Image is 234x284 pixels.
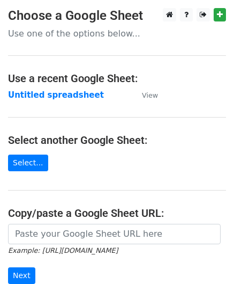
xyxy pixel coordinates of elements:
a: Untitled spreadsheet [8,90,104,100]
small: Example: [URL][DOMAIN_NAME] [8,246,118,254]
h4: Use a recent Google Sheet: [8,72,226,85]
p: Use one of the options below... [8,28,226,39]
a: Select... [8,155,48,171]
a: View [131,90,158,100]
input: Paste your Google Sheet URL here [8,224,221,244]
h4: Select another Google Sheet: [8,134,226,147]
h4: Copy/paste a Google Sheet URL: [8,207,226,220]
input: Next [8,267,35,284]
h3: Choose a Google Sheet [8,8,226,24]
small: View [142,91,158,99]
